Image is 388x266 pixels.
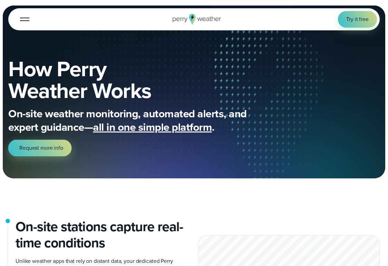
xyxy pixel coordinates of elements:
a: Try it free [338,11,377,28]
a: Request more info [8,140,72,156]
h1: How Perry Weather Works [8,58,253,101]
p: On-site weather monitoring, automated alerts, and expert guidance— . [8,107,253,134]
span: Request more info [19,144,63,152]
h2: On-site stations capture real-time conditions [16,219,190,251]
span: Try it free [346,15,369,23]
span: all in one simple platform [93,119,212,135]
